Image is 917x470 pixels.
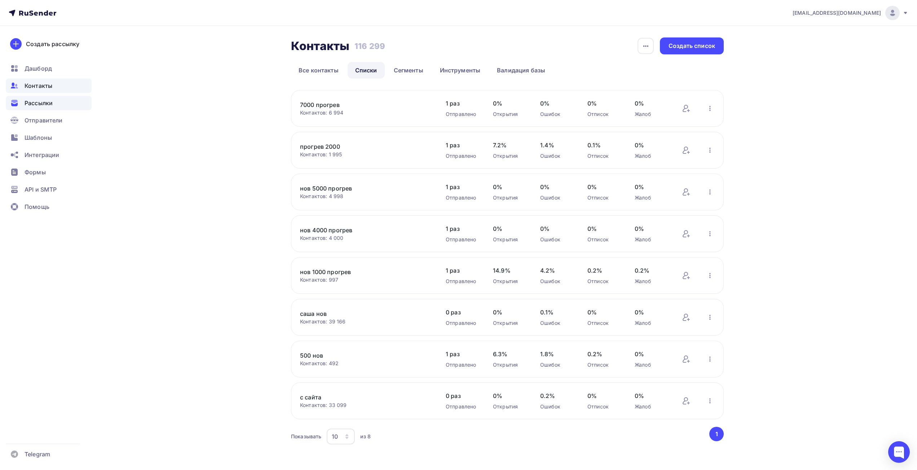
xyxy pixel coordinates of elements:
a: Списки [348,62,385,79]
div: Контактов: 39 166 [300,318,431,325]
h2: Контакты [291,39,349,53]
span: 1.8% [540,350,573,358]
div: Ошибок [540,236,573,243]
span: Рассылки [25,99,53,107]
div: Отписок [587,111,620,118]
a: нов 4000 прогрев [300,226,423,234]
div: Открытия [493,319,526,327]
div: Открытия [493,361,526,368]
span: [EMAIL_ADDRESS][DOMAIN_NAME] [793,9,881,17]
span: 1 раз [446,183,479,191]
span: 1 раз [446,141,479,149]
a: Отправители [6,113,92,127]
div: Контактов: 6 994 [300,109,431,116]
div: Жалоб [635,278,667,285]
div: Создать рассылку [26,40,79,48]
div: Отправлено [446,278,479,285]
div: Открытия [493,194,526,201]
div: Отписок [587,278,620,285]
ul: Pagination [708,427,724,441]
div: Отправлено [446,361,479,368]
div: Ошибок [540,194,573,201]
span: 0% [493,224,526,233]
a: Все контакты [291,62,346,79]
span: 0% [635,350,667,358]
div: Отписок [587,236,620,243]
div: Открытия [493,111,526,118]
a: саша нов [300,309,423,318]
a: прогрев 2000 [300,142,423,151]
span: Интеграции [25,151,59,159]
div: Контактов: 4 000 [300,234,431,242]
a: [EMAIL_ADDRESS][DOMAIN_NAME] [793,6,908,20]
a: Инструменты [432,62,488,79]
a: нов 1000 прогрев [300,268,423,276]
span: 0% [587,308,620,317]
div: Ошибок [540,403,573,410]
div: Отписок [587,152,620,160]
button: 10 [326,428,355,445]
span: 0% [493,308,526,317]
div: Открытия [493,152,526,160]
span: 0% [540,99,573,108]
div: Ошибок [540,152,573,160]
span: 0% [493,391,526,400]
span: 0% [587,224,620,233]
span: Помощь [25,202,49,211]
div: Жалоб [635,361,667,368]
span: 0% [635,141,667,149]
span: 1 раз [446,99,479,108]
div: Отправлено [446,403,479,410]
span: 6.3% [493,350,526,358]
div: Ошибок [540,361,573,368]
span: 14.9% [493,266,526,275]
div: Отписок [587,361,620,368]
span: Контакты [25,81,52,90]
span: 0% [587,391,620,400]
div: Открытия [493,278,526,285]
span: 0% [635,391,667,400]
span: 0% [635,99,667,108]
div: Открытия [493,236,526,243]
div: Показывать [291,433,321,440]
div: Отписок [587,319,620,327]
span: 0.2% [540,391,573,400]
div: Контактов: 997 [300,276,431,283]
span: Telegram [25,450,50,458]
div: Жалоб [635,152,667,160]
a: Формы [6,165,92,179]
div: Отправлено [446,319,479,327]
div: Отписок [587,194,620,201]
span: 0.2% [587,266,620,275]
span: 7.2% [493,141,526,149]
div: Отправлено [446,111,479,118]
div: Контактов: 4 998 [300,193,431,200]
div: Жалоб [635,194,667,201]
span: 0% [493,99,526,108]
a: с сайта [300,393,423,402]
div: Открытия [493,403,526,410]
div: Контактов: 492 [300,360,431,367]
span: Отправители [25,116,63,125]
span: Шаблоны [25,133,52,142]
a: 7000 прогрев [300,100,423,109]
a: Рассылки [6,96,92,110]
span: 1 раз [446,350,479,358]
span: 1.4% [540,141,573,149]
a: нов 5000 прогрев [300,184,423,193]
div: Отправлено [446,194,479,201]
div: Отправлено [446,236,479,243]
a: Сегменты [386,62,431,79]
div: Жалоб [635,236,667,243]
span: 0 раз [446,308,479,317]
a: Шаблоны [6,130,92,145]
span: Дашборд [25,64,52,73]
span: 0.2% [587,350,620,358]
div: Жалоб [635,403,667,410]
a: Валидация базы [489,62,553,79]
h3: 116 299 [354,41,385,51]
span: Формы [25,168,46,176]
div: Жалоб [635,319,667,327]
div: Ошибок [540,111,573,118]
div: Отписок [587,403,620,410]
